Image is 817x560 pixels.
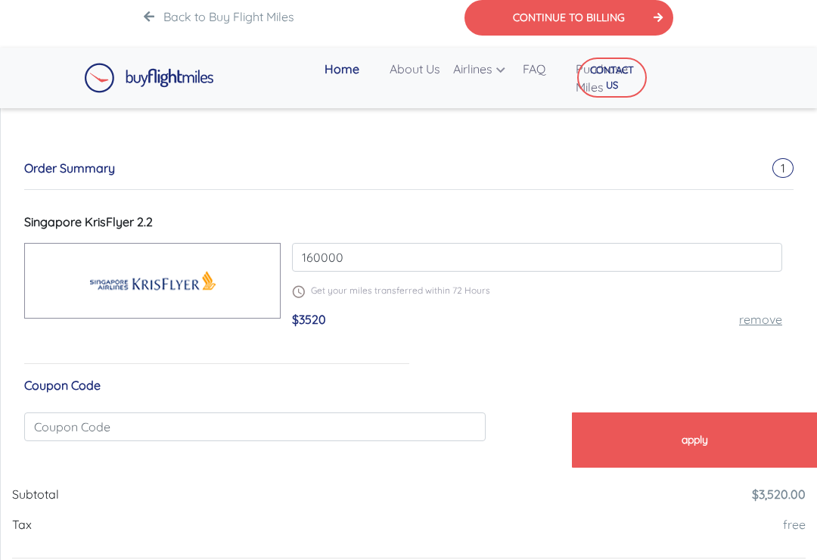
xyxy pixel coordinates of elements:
[318,54,384,84] a: Home
[447,54,517,84] a: Airlines
[24,214,153,229] span: Singapore KrisFlyer 2.2
[577,58,648,98] button: CONTACT US
[783,517,806,532] a: free
[517,54,570,84] a: FAQ
[85,250,221,311] img: Singapore-KrisFlyer.png
[24,160,115,176] span: Order Summary
[292,285,305,298] img: schedule.png
[384,54,447,84] a: About Us
[24,378,101,393] span: Coupon Code
[24,412,486,441] input: Coupon Code
[84,59,214,97] a: Buy Flight Miles Logo
[752,487,806,502] a: $3,520.00
[739,312,782,327] a: remove
[163,9,294,24] a: Back to Buy Flight Miles
[292,312,326,327] span: $3520
[292,284,782,297] p: Get your miles transferred within 72 Hours
[12,517,32,532] span: Tax
[12,487,59,502] span: Subtotal
[84,63,214,93] img: Buy Flight Miles Logo
[772,158,794,178] span: 1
